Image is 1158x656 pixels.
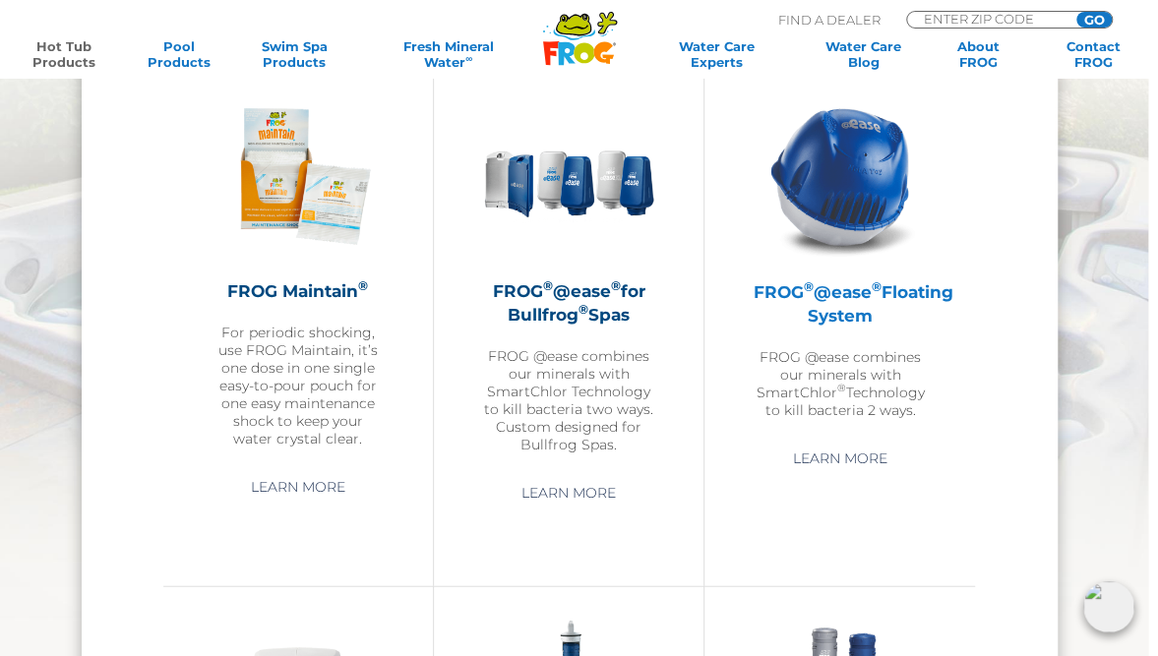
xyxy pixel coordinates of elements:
a: AboutFROG [934,38,1023,70]
a: Learn More [770,441,910,476]
p: FROG @ease combines our minerals with SmartChlor Technology to kill bacteria two ways. Custom des... [483,347,654,453]
sup: ® [542,278,552,293]
sup: ® [872,279,882,294]
img: hot-tub-product-atease-system-300x300.png [754,90,926,263]
a: Hot TubProducts [20,38,109,70]
a: FROG®@ease®for Bullfrog®SpasFROG @ease combines our minerals with SmartChlor Technology to kill b... [483,90,654,452]
p: Find A Dealer [778,11,881,29]
h2: FROG @ease for Bullfrog Spas [483,279,654,327]
img: bullfrog-product-hero-300x300.png [483,90,654,262]
a: FROG Maintain®For periodic shocking, use FROG Maintain, it’s one dose in one single easy-to-pour ... [213,90,384,447]
p: FROG @ease combines our minerals with SmartChlor Technology to kill bacteria 2 ways. [754,348,926,419]
a: Learn More [499,475,639,510]
a: Water CareBlog [819,38,908,70]
a: Learn More [228,469,368,505]
p: For periodic shocking, use FROG Maintain, it’s one dose in one single easy-to-pour pouch for one ... [213,324,384,447]
sup: ® [610,278,620,293]
img: Frog_Maintain_Hero-2-v2-300x300.png [213,90,384,262]
sup: ® [804,279,814,294]
a: Fresh MineralWater∞ [365,38,532,70]
sup: ∞ [465,53,472,64]
input: Zip Code Form [922,12,1055,26]
a: ContactFROG [1049,38,1138,70]
h2: FROG Maintain [213,279,384,303]
a: PoolProducts [135,38,224,70]
input: GO [1076,12,1112,28]
sup: ® [358,278,368,293]
sup: ® [836,382,845,394]
img: openIcon [1083,581,1134,632]
a: FROG®@ease®Floating SystemFROG @ease combines our minerals with SmartChlor®Technology to kill bac... [754,90,926,418]
sup: ® [579,302,588,317]
a: Swim SpaProducts [250,38,339,70]
h2: FROG @ease Floating System [754,280,926,328]
a: Water CareExperts [640,38,793,70]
